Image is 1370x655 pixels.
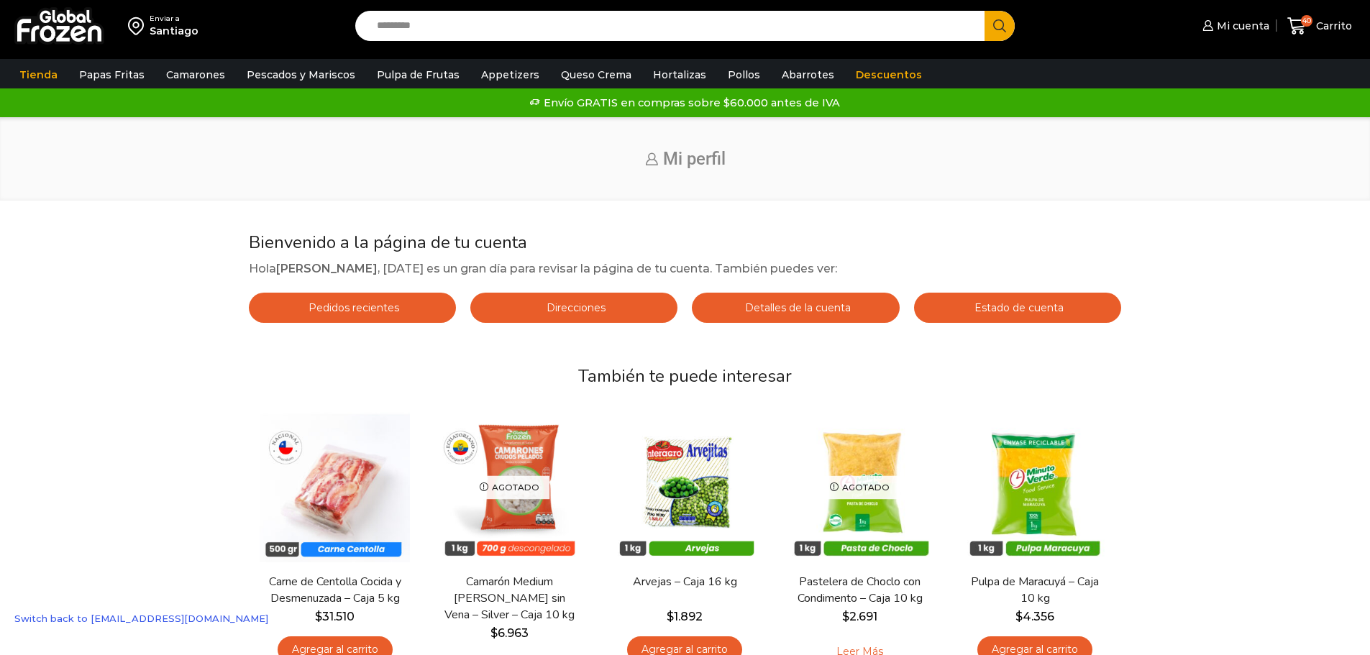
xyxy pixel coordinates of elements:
span: Pedidos recientes [305,301,399,314]
bdi: 6.963 [490,626,529,640]
p: Hola , [DATE] es un gran día para revisar la página de tu cuenta. También puedes ver: [249,260,1121,278]
a: Mi cuenta [1199,12,1269,40]
a: Pulpa de Maracuyá – Caja 10 kg [967,574,1102,607]
span: $ [1015,610,1023,623]
a: Pedidos recientes [249,293,456,323]
span: Estado de cuenta [971,301,1064,314]
p: Agotado [820,475,900,499]
span: $ [667,610,674,623]
a: Pastelera de Choclo con Condimento – Caja 10 kg [792,574,927,607]
a: Tienda [12,61,65,88]
a: Direcciones [470,293,677,323]
a: Pollos [721,61,767,88]
bdi: 4.356 [1015,610,1054,623]
span: Direcciones [543,301,606,314]
span: Bienvenido a la página de tu cuenta [249,231,527,254]
bdi: 31.510 [315,610,355,623]
bdi: 2.691 [842,610,877,623]
span: Mi perfil [663,149,726,169]
span: Carrito [1312,19,1352,33]
a: Camarones [159,61,232,88]
bdi: 1.892 [667,610,703,623]
span: 40 [1301,15,1312,27]
p: Agotado [470,475,549,499]
span: $ [315,610,322,623]
a: 40 Carrito [1284,9,1356,43]
img: address-field-icon.svg [128,14,150,38]
a: Pescados y Mariscos [239,61,362,88]
div: Santiago [150,24,198,38]
a: Camarón Medium [PERSON_NAME] sin Vena – Silver – Caja 10 kg [442,574,577,624]
span: $ [842,610,849,623]
div: Enviar a [150,14,198,24]
button: Search button [985,11,1015,41]
a: Switch back to [EMAIL_ADDRESS][DOMAIN_NAME] [7,607,275,630]
a: Arvejas – Caja 16 kg [617,574,752,590]
span: Mi cuenta [1213,19,1269,33]
a: Hortalizas [646,61,713,88]
a: Detalles de la cuenta [692,293,899,323]
strong: [PERSON_NAME] [276,262,378,275]
a: Pulpa de Frutas [370,61,467,88]
span: Detalles de la cuenta [741,301,851,314]
a: Appetizers [474,61,547,88]
a: Estado de cuenta [914,293,1121,323]
a: Abarrotes [775,61,841,88]
a: Papas Fritas [72,61,152,88]
a: Carne de Centolla Cocida y Desmenuzada – Caja 5 kg [267,574,402,607]
span: $ [490,626,498,640]
span: También te puede interesar [578,365,792,388]
a: Descuentos [849,61,929,88]
a: Queso Crema [554,61,639,88]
